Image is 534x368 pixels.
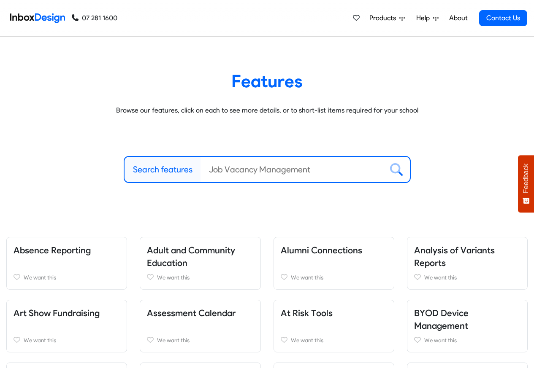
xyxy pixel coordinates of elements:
[281,272,387,282] a: We want this
[414,335,520,345] a: We want this
[447,10,470,27] a: About
[366,10,408,27] a: Products
[424,274,457,281] span: We want this
[157,337,190,344] span: We want this
[291,337,323,344] span: We want this
[522,164,530,193] span: Feedback
[133,163,192,176] label: Search features
[267,237,401,290] div: Alumni Connections
[291,274,323,281] span: We want this
[133,237,267,290] div: Adult and Community Education
[147,245,235,268] a: Adult and Community Education
[281,335,387,345] a: We want this
[157,274,190,281] span: We want this
[24,274,56,281] span: We want this
[147,335,253,345] a: We want this
[281,308,333,318] a: At Risk Tools
[424,337,457,344] span: We want this
[133,300,267,352] div: Assessment Calendar
[414,308,469,331] a: BYOD Device Management
[13,105,521,116] p: Browse our features, click on each to see more details, or to short-list items required for your ...
[401,237,534,290] div: Analysis of Variants Reports
[281,245,362,255] a: Alumni Connections
[13,70,521,92] heading: Features
[267,300,401,352] div: At Risk Tools
[401,300,534,352] div: BYOD Device Management
[147,272,253,282] a: We want this
[479,10,527,26] a: Contact Us
[369,13,399,23] span: Products
[14,308,100,318] a: Art Show Fundraising
[416,13,433,23] span: Help
[413,10,442,27] a: Help
[14,245,91,255] a: Absence Reporting
[14,272,120,282] a: We want this
[147,308,236,318] a: Assessment Calendar
[24,337,56,344] span: We want this
[14,335,120,345] a: We want this
[414,272,520,282] a: We want this
[201,157,383,182] input: Job Vacancy Management
[518,155,534,212] button: Feedback - Show survey
[72,13,117,23] a: 07 281 1600
[414,245,495,268] a: Analysis of Variants Reports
